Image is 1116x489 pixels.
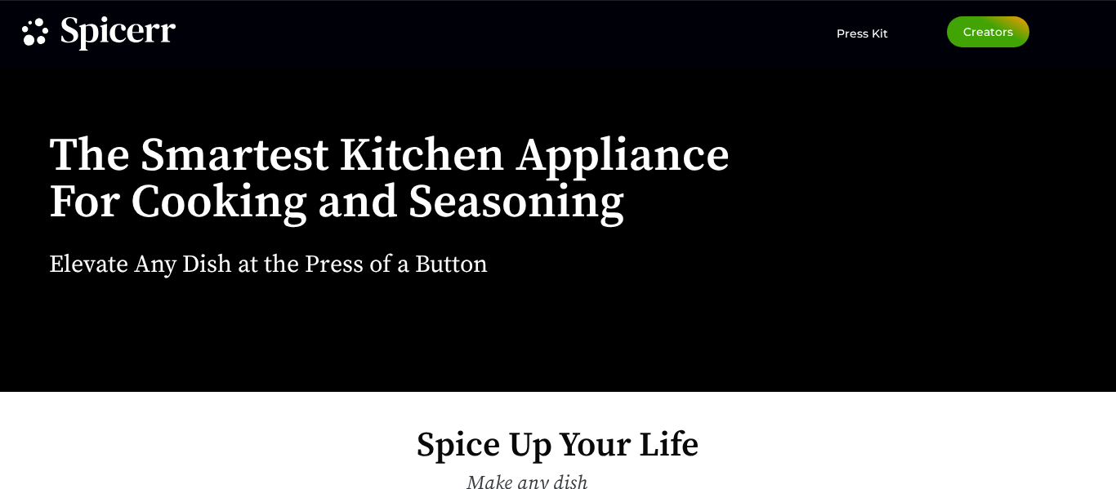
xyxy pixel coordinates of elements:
[963,26,1013,38] span: Creators
[27,429,1089,463] h2: Spice Up Your Life
[49,252,488,277] h2: Elevate Any Dish at the Press of a Button
[837,16,888,41] a: Press Kit
[947,16,1029,47] a: Creators
[49,133,730,226] h1: The Smartest Kitchen Appliance For Cooking and Seasoning
[837,26,888,41] span: Press Kit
